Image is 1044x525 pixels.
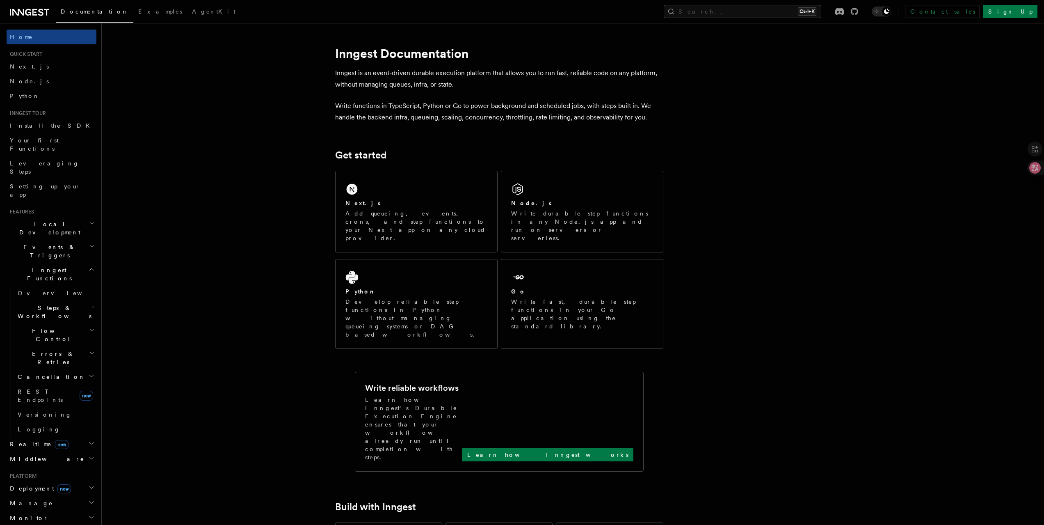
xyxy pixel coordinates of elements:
button: Local Development [7,217,96,240]
a: Contact sales [905,5,980,18]
button: Manage [7,496,96,511]
a: Node.jsWrite durable step functions in any Node.js app and run on servers or serverless. [501,171,663,252]
button: Inngest Functions [7,263,96,286]
span: Errors & Retries [14,350,89,366]
span: AgentKit [192,8,235,15]
h2: Node.js [511,199,552,207]
a: Node.js [7,74,96,89]
span: Deployment [7,484,71,493]
span: new [57,484,71,493]
a: Sign Up [983,5,1037,18]
a: Learn how Inngest works [462,448,633,461]
span: Leveraging Steps [10,160,79,175]
span: new [55,440,69,449]
button: Realtimenew [7,437,96,452]
span: Flow Control [14,327,89,343]
h2: Write reliable workflows [365,382,459,394]
p: Write fast, durable step functions in your Go application using the standard library. [511,298,653,330]
span: Node.js [10,78,49,85]
button: Search...Ctrl+K [664,5,821,18]
a: REST Endpointsnew [14,384,96,407]
p: Add queueing, events, crons, and step functions to your Next app on any cloud provider. [345,209,487,242]
p: Develop reliable step functions in Python without managing queueing systems or DAG based workflows. [345,298,487,339]
span: Your first Functions [10,137,59,152]
span: Manage [7,499,53,507]
button: Middleware [7,452,96,466]
span: Python [10,93,40,99]
span: Inngest Functions [7,266,89,282]
span: Documentation [61,8,128,15]
span: Install the SDK [10,122,95,129]
span: Monitor [7,514,48,522]
a: Install the SDK [7,118,96,133]
a: Overview [14,286,96,300]
a: Python [7,89,96,103]
a: Home [7,30,96,44]
span: Setting up your app [10,183,80,198]
span: Events & Triggers [7,243,89,259]
div: Inngest Functions [7,286,96,437]
a: Versioning [14,407,96,422]
a: Get started [335,149,386,161]
span: new [80,391,93,401]
a: Build with Inngest [335,501,416,513]
a: GoWrite fast, durable step functions in your Go application using the standard library. [501,259,663,349]
button: Steps & Workflows [14,300,96,323]
span: Quick start [7,51,42,57]
button: Errors & Retries [14,346,96,369]
h1: Inngest Documentation [335,46,663,61]
span: Platform [7,473,37,479]
span: Overview [18,290,102,296]
a: Leveraging Steps [7,156,96,179]
a: Setting up your app [7,179,96,202]
a: Logging [14,422,96,437]
span: Home [10,33,33,41]
a: PythonDevelop reliable step functions in Python without managing queueing systems or DAG based wo... [335,259,498,349]
span: Local Development [7,220,89,236]
p: Write durable step functions in any Node.js app and run on servers or serverless. [511,209,653,242]
span: Middleware [7,455,85,463]
button: Cancellation [14,369,96,384]
span: Inngest tour [7,110,46,117]
a: AgentKit [187,2,240,22]
span: Next.js [10,63,49,70]
h2: Go [511,287,526,296]
h2: Python [345,287,376,296]
button: Events & Triggers [7,240,96,263]
span: Versioning [18,411,72,418]
span: Examples [138,8,182,15]
p: Learn how Inngest works [467,451,628,459]
p: Learn how Inngest's Durable Execution Engine ensures that your workflow already run until complet... [365,396,462,461]
h2: Next.js [345,199,381,207]
a: Examples [133,2,187,22]
p: Inngest is an event-driven durable execution platform that allows you to run fast, reliable code ... [335,67,663,90]
button: Flow Control [14,323,96,346]
a: Documentation [56,2,133,23]
span: Steps & Workflows [14,304,91,320]
span: REST Endpoints [18,388,63,403]
kbd: Ctrl+K [798,7,816,16]
a: Your first Functions [7,133,96,156]
span: Features [7,209,34,215]
button: Toggle dark mode [872,7,891,16]
p: Write functions in TypeScript, Python or Go to power background and scheduled jobs, with steps bu... [335,100,663,123]
span: Realtime [7,440,69,448]
span: Logging [18,426,60,433]
span: Cancellation [14,373,85,381]
a: Next.js [7,59,96,74]
a: Next.jsAdd queueing, events, crons, and step functions to your Next app on any cloud provider. [335,171,498,252]
button: Deploymentnew [7,481,96,496]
